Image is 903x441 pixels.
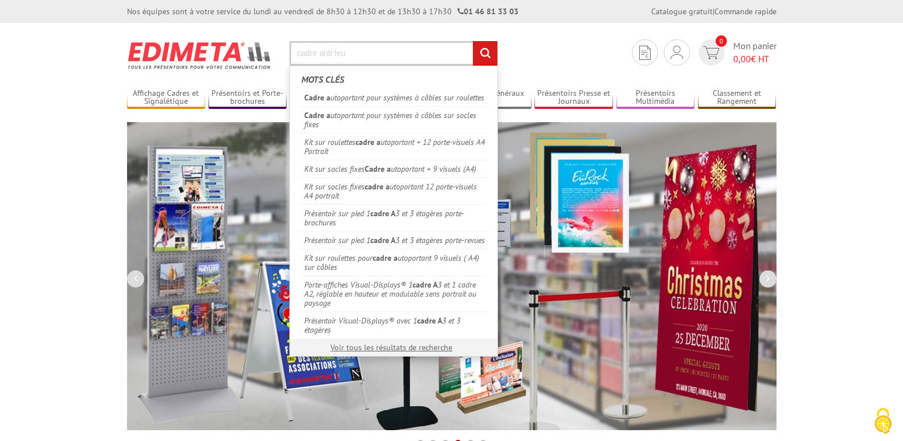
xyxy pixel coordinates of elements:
a: devis rapide 0 Mon panier 0,00€ HT [696,39,777,66]
em: cadre A [417,315,442,326]
em: cadre a [373,253,398,263]
div: Nos équipes sont à votre service du lundi au vendredi de 8h30 à 12h30 et de 13h30 à 17h30 [127,6,518,17]
a: Cadre autoportant pour systèmes à câbles sur roulettes [299,89,489,106]
a: Présentoir sur pied 1cadre A3 et 3 étagères porte-revues [299,231,489,249]
a: Présentoir sur pied 1cadre A3 et 3 étagères porte-brochures [299,204,489,231]
img: devis rapide [671,46,683,59]
a: Catalogue gratuit [651,6,713,17]
a: Kit sur roulettescadre autoportant + 12 porte-visuels A4 Portrait [299,133,489,160]
a: Porte-affiches Visual-Displays® 1cadre A3 et 1 cadre A2, réglable en hauteur et modulable sens po... [299,276,489,311]
a: Affichage Cadres et Signalétique [127,88,206,107]
span: Mon panier [733,39,777,66]
a: Classement et Rangement [698,88,777,107]
strong: 01 46 81 33 03 [457,6,518,17]
div: Rechercher un produit ou une référence... [289,66,498,357]
span: 0,00 [733,53,751,64]
img: devis rapide [703,46,720,59]
span: Mots clés [301,74,344,85]
a: Kit sur socles fixescadre autoportant 12 porte-visuels A4 portrait [299,177,489,204]
em: Cadre a [365,164,391,174]
a: Voir tous les résultats de recherche [330,342,452,353]
div: | [651,6,777,17]
a: Présentoirs et Porte-brochures [209,88,287,107]
input: Rechercher un produit ou une référence... [289,41,498,66]
em: Cadre a [304,110,330,120]
img: devis rapide [639,46,651,60]
em: cadre A [370,235,395,245]
a: Commande rapide [714,6,777,17]
img: Présentoir, panneau, stand - Edimeta - PLV, affichage, mobilier bureau, entreprise [127,34,272,76]
button: Cookies (fenêtre modale) [863,402,903,441]
span: 0 [716,35,727,47]
input: rechercher [473,41,497,66]
a: Présentoirs Multimédia [616,88,695,107]
em: cadre a [356,137,381,147]
a: Cadre autoportant pour systèmes à câbles sur socles fixes [299,106,489,133]
span: € HT [733,52,777,66]
em: cadre A [412,280,438,290]
a: Kit sur socles fixesCadre autoportant + 9 visuels (A4) [299,160,489,177]
em: cadre a [365,181,390,192]
a: Présentoirs Presse et Journaux [534,88,613,107]
em: cadre A [370,208,395,219]
img: Cookies (fenêtre modale) [869,407,897,435]
a: Présentoir Visual-Displays® avec 1cadre A3 et 3 étagères [299,311,489,338]
a: Kit sur roulettes pourcadre autoportant 9 visuels ( A4) sur câbles [299,249,489,276]
em: Cadre a [304,92,330,103]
